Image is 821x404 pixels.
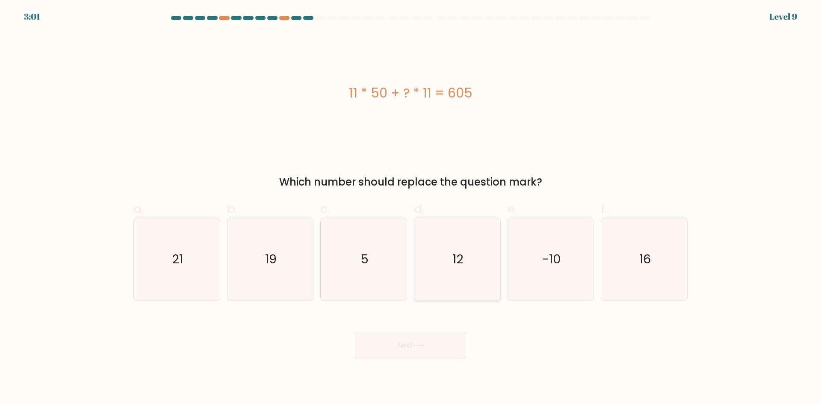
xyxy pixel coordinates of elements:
[265,251,277,268] text: 19
[639,251,651,268] text: 16
[320,201,330,217] span: c.
[414,201,424,217] span: d.
[452,251,464,268] text: 12
[172,251,183,268] text: 21
[355,332,466,359] button: Next
[133,201,144,217] span: a.
[133,83,688,103] div: 11 * 50 + ? * 11 = 605
[601,201,607,217] span: f.
[24,10,40,23] div: 3:01
[360,251,369,268] text: 5
[508,201,517,217] span: e.
[542,251,561,268] text: -10
[769,10,797,23] div: Level 9
[227,201,237,217] span: b.
[139,174,682,190] div: Which number should replace the question mark?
